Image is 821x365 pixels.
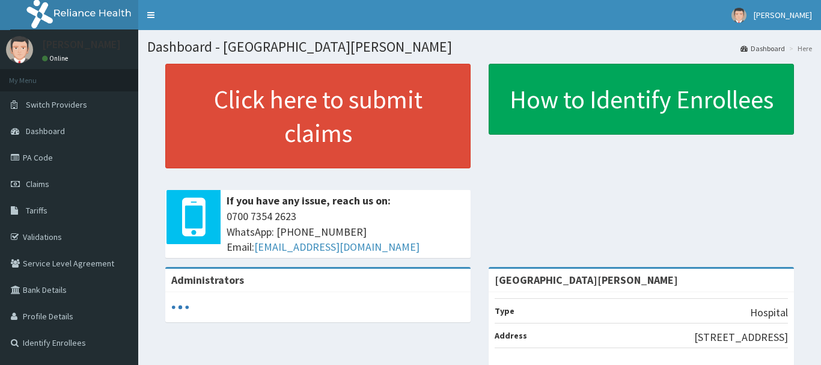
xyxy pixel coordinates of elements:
[750,305,788,321] p: Hospital
[171,298,189,316] svg: audio-loading
[26,205,47,216] span: Tariffs
[254,240,420,254] a: [EMAIL_ADDRESS][DOMAIN_NAME]
[489,64,794,135] a: How to Identify Enrollees
[171,273,244,287] b: Administrators
[26,179,49,189] span: Claims
[754,10,812,20] span: [PERSON_NAME]
[42,54,71,63] a: Online
[6,36,33,63] img: User Image
[147,39,812,55] h1: Dashboard - [GEOGRAPHIC_DATA][PERSON_NAME]
[740,43,785,54] a: Dashboard
[495,330,527,341] b: Address
[495,305,514,316] b: Type
[42,39,121,50] p: [PERSON_NAME]
[26,126,65,136] span: Dashboard
[165,64,471,168] a: Click here to submit claims
[26,99,87,110] span: Switch Providers
[227,209,465,255] span: 0700 7354 2623 WhatsApp: [PHONE_NUMBER] Email:
[227,194,391,207] b: If you have any issue, reach us on:
[786,43,812,54] li: Here
[694,330,788,345] p: [STREET_ADDRESS]
[731,8,746,23] img: User Image
[495,273,678,287] strong: [GEOGRAPHIC_DATA][PERSON_NAME]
